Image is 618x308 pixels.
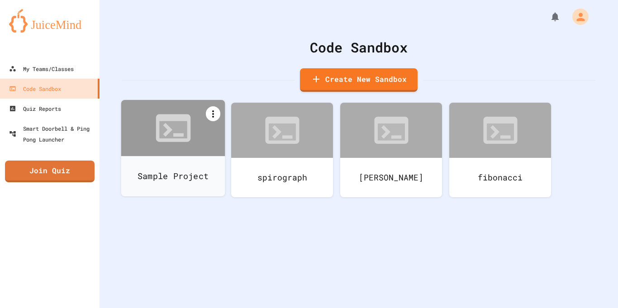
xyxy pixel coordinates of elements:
div: My Account [563,6,591,27]
div: My Teams/Classes [9,63,74,74]
a: Join Quiz [5,161,95,182]
div: [PERSON_NAME] [340,158,442,197]
img: logo-orange.svg [9,9,90,33]
div: My Notifications [533,9,563,24]
a: [PERSON_NAME] [340,103,442,197]
div: Code Sandbox [122,37,595,57]
div: Smart Doorbell & Ping Pong Launcher [9,123,96,145]
div: Sample Project [121,156,225,196]
a: spirograph [231,103,333,197]
div: Quiz Reports [9,103,61,114]
div: spirograph [231,158,333,197]
div: Code Sandbox [9,83,61,94]
div: fibonacci [449,158,551,197]
a: Sample Project [121,100,225,196]
a: Create New Sandbox [300,68,418,92]
a: fibonacci [449,103,551,197]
